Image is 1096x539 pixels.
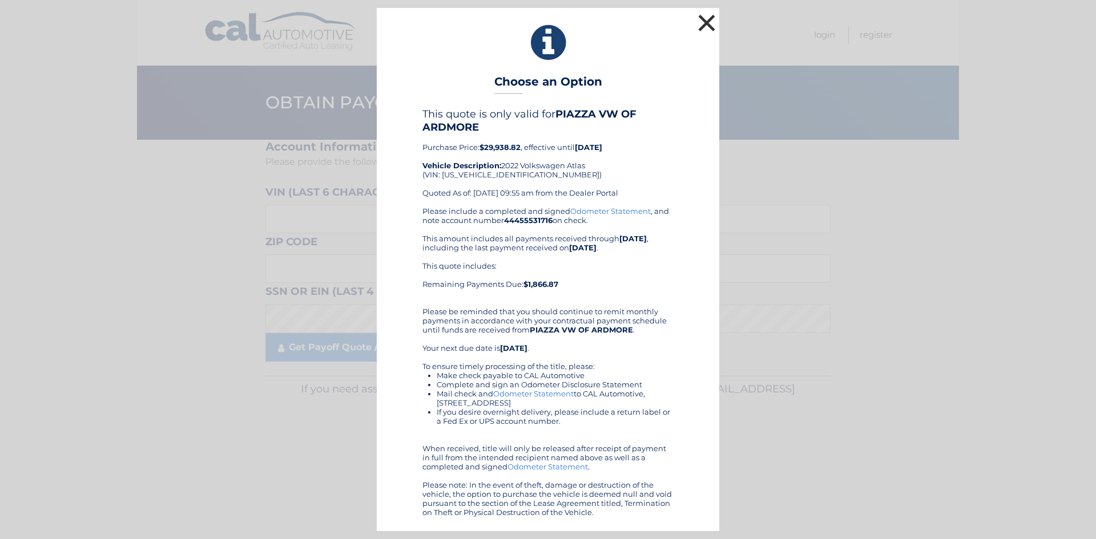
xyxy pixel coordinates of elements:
[437,371,674,380] li: Make check payable to CAL Automotive
[437,380,674,389] li: Complete and sign an Odometer Disclosure Statement
[570,206,651,216] a: Odometer Statement
[494,75,602,95] h3: Choose an Option
[504,216,553,225] b: 44455531716
[500,343,527,352] b: [DATE]
[619,234,647,243] b: [DATE]
[422,108,674,206] div: Purchase Price: , effective until 2022 Volkswagen Atlas (VIN: [US_VEHICLE_IDENTIFICATION_NUMBER])...
[422,108,636,133] b: PIAZZA VW OF ARDMORE
[575,143,602,152] b: [DATE]
[695,11,718,34] button: ×
[507,462,588,471] a: Odometer Statement
[422,206,674,517] div: Please include a completed and signed , and note account number on check. This amount includes al...
[479,143,521,152] b: $29,938.82
[422,108,674,133] h4: This quote is only valid for
[422,261,674,298] div: This quote includes: Remaining Payments Due:
[523,279,558,289] b: $1,866.87
[422,161,501,170] strong: Vehicle Description:
[530,325,633,334] b: PIAZZA VW OF ARDMORE
[569,243,597,252] b: [DATE]
[437,407,674,425] li: If you desire overnight delivery, please include a return label or a Fed Ex or UPS account number.
[493,389,574,398] a: Odometer Statement
[437,389,674,407] li: Mail check and to CAL Automotive, [STREET_ADDRESS]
